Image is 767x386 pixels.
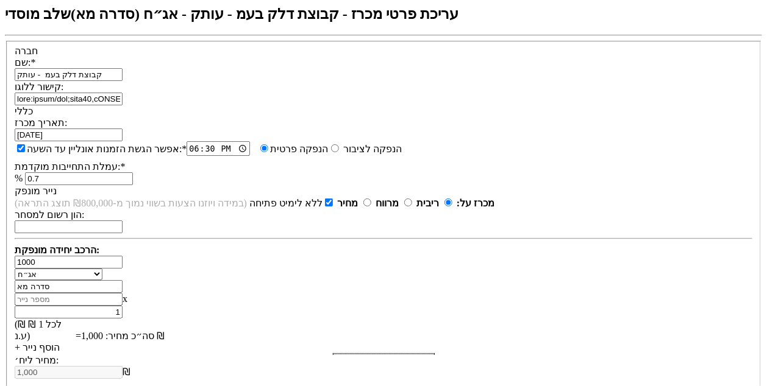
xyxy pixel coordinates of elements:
strong: מרווח [376,198,399,208]
input: מחיר [363,198,371,206]
span: שלב מוסדי [5,6,71,22]
span: (₪ לכל 1 ₪ ע.נ) [15,318,76,342]
input: שם הסדרה * [15,280,123,293]
span: = [76,331,81,341]
label: תאריך מכרז: [15,118,67,128]
input: כמות [15,256,123,268]
div: ₪ [15,366,743,379]
label: ללא לימיט פתיחה [249,198,335,208]
label: שם: [15,57,35,68]
label: הנפקה פרטית [270,144,341,154]
strong: מכרז על: [457,198,494,208]
label: הון רשום למסחר: [15,209,84,220]
input: אפשר הגשת הזמנות אונליין עד השעה:* [17,144,25,152]
span: (במידה ויוזנו הצעות בשווי נמוך מ-₪800,000 תוצג התראה) [15,198,247,208]
a: + הוסף נייר [15,342,60,353]
label: נייר מונפק [15,186,57,196]
label: מחיר ליח׳: [15,355,59,365]
input: ללא לימיט פתיחה [325,198,333,206]
strong: ריבית [416,198,439,208]
label: כללי [15,106,33,116]
label: עמלת התחייבות מוקדמת: [15,161,125,172]
input: הנפקה פרטית [331,144,339,152]
span: x [123,293,127,304]
strong: הרכב יחידה מונפקת: [15,245,99,255]
label: הנפקה לציבור [257,144,402,154]
label: חברה [15,46,38,56]
input: מרווח [404,198,412,206]
label: אפשר הגשת הזמנות אונליין עד השעה: [15,142,187,155]
span: סה״כ מחיר: 1,000 ₪ [81,331,165,341]
input: הנפקה לציבור [260,144,268,152]
input: מספר נייר [15,293,123,306]
input: ריבית [444,198,452,206]
label: קישור ללוגו: [15,82,63,92]
strong: מחיר [337,198,358,208]
span: % [15,173,23,183]
input: מחיר * [15,306,123,318]
h2: עריכת פרטי מכרז - קבוצת דלק בעמ - עותק - אג״ח (סדרה מא) [5,5,762,23]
